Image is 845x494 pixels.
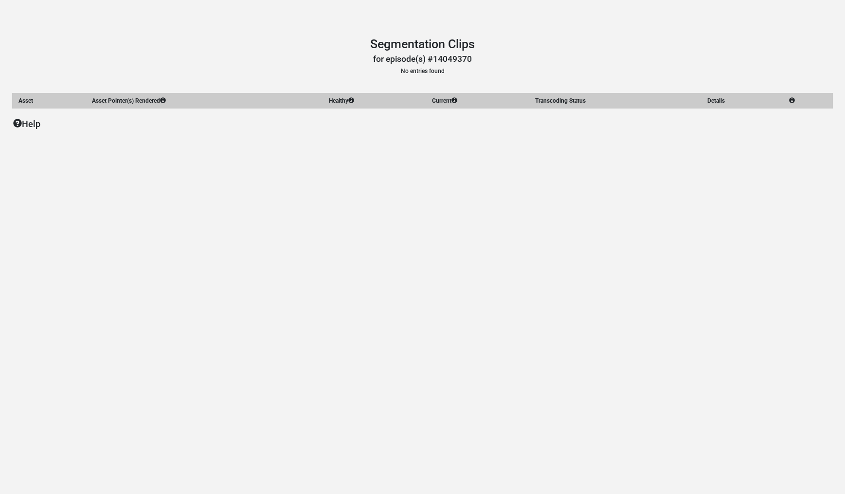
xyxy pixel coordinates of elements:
th: Current [426,93,529,109]
h1: Segmentation Clips [12,37,833,52]
th: Asset Pointer(s) Rendered [86,93,323,109]
th: Healthy [323,93,426,109]
h3: for episode(s) #14049370 [12,54,833,64]
th: Asset [13,93,86,109]
header: No entries found [12,37,833,75]
th: Transcoding Status [529,93,701,109]
th: Details [701,93,783,109]
p: Help [13,117,833,130]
